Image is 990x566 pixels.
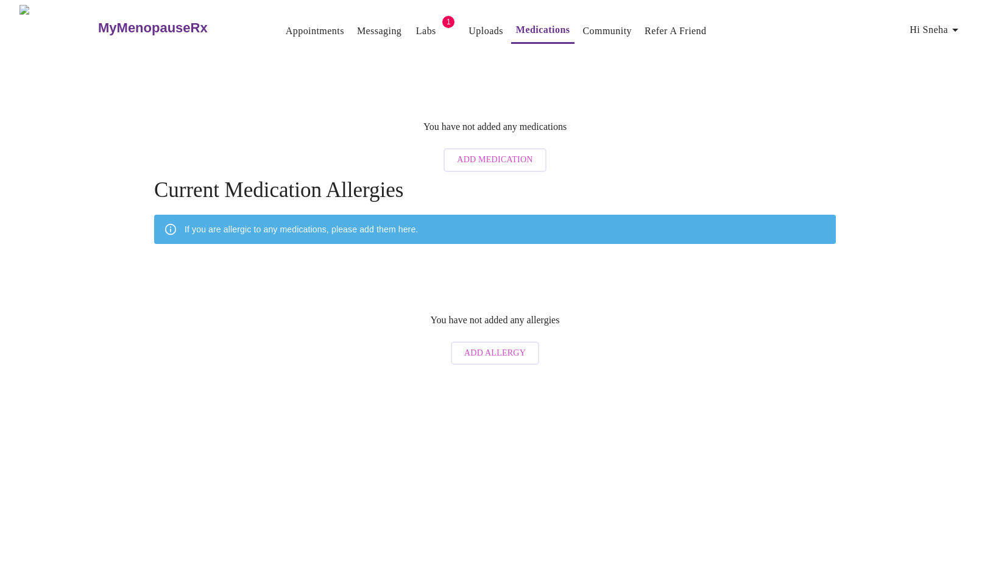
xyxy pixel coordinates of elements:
[416,23,436,40] a: Labs
[468,23,503,40] a: Uploads
[640,19,712,43] button: Refer a Friend
[451,342,539,365] button: Add Allergy
[97,7,256,49] a: MyMenopauseRx
[98,20,208,36] h3: MyMenopauseRx
[352,19,406,43] button: Messaging
[442,16,454,28] span: 1
[286,23,344,40] a: Appointments
[582,23,632,40] a: Community
[910,21,963,38] span: Hi Sneha
[357,23,401,40] a: Messaging
[423,121,567,132] p: You have not added any medications
[19,5,97,51] img: MyMenopauseRx Logo
[406,19,445,43] button: Labs
[185,218,418,240] div: If you are allergic to any medications, please add them here.
[511,18,575,44] button: Medications
[645,23,707,40] a: Refer a Friend
[444,148,546,172] button: Add Medication
[457,152,532,168] span: Add Medication
[431,315,560,326] p: You have not added any allergies
[154,178,836,202] h4: Current Medication Allergies
[516,21,570,38] a: Medications
[905,18,967,42] button: Hi Sneha
[464,346,526,361] span: Add Allergy
[578,19,637,43] button: Community
[281,19,349,43] button: Appointments
[464,19,508,43] button: Uploads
